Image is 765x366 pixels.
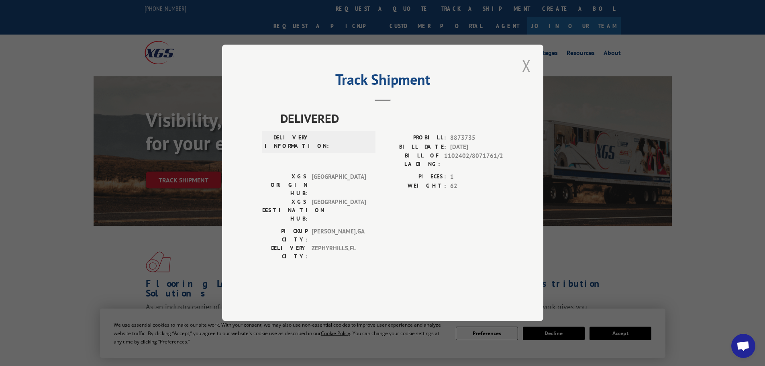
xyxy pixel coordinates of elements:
span: 1102402/8071761/2 [444,152,503,169]
h2: Track Shipment [262,74,503,89]
label: PIECES: [383,173,446,182]
span: [DATE] [450,143,503,152]
span: 62 [450,182,503,191]
label: XGS ORIGIN HUB: [262,173,308,198]
span: 8873735 [450,134,503,143]
label: DELIVERY INFORMATION: [265,134,310,151]
label: BILL DATE: [383,143,446,152]
label: WEIGHT: [383,182,446,191]
span: 1 [450,173,503,182]
label: BILL OF LADING: [383,152,440,169]
span: DELIVERED [280,110,503,128]
a: Open chat [731,334,755,358]
label: DELIVERY CITY: [262,244,308,261]
span: [GEOGRAPHIC_DATA] [312,198,366,223]
span: [PERSON_NAME] , GA [312,227,366,244]
span: ZEPHYRHILLS , FL [312,244,366,261]
label: PROBILL: [383,134,446,143]
button: Close modal [520,55,533,77]
span: [GEOGRAPHIC_DATA] [312,173,366,198]
label: PICKUP CITY: [262,227,308,244]
label: XGS DESTINATION HUB: [262,198,308,223]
